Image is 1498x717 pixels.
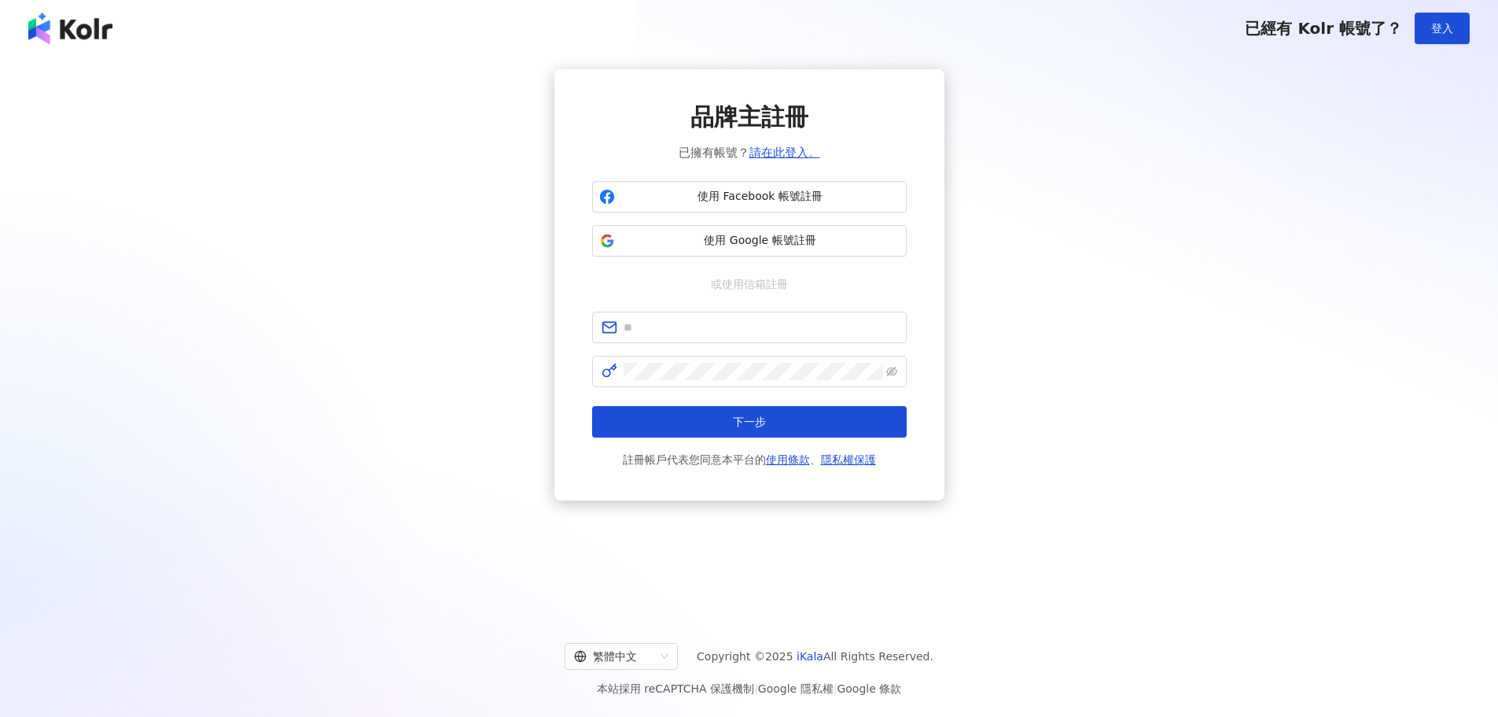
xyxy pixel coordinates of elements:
[837,682,901,695] a: Google 條款
[597,679,901,698] span: 本站採用 reCAPTCHA 保護機制
[28,13,112,44] img: logo
[592,181,907,213] button: 使用 Facebook 帳號註冊
[621,189,900,205] span: 使用 Facebook 帳號註冊
[754,682,758,695] span: |
[697,647,933,666] span: Copyright © 2025 All Rights Reserved.
[700,275,799,293] span: 或使用信箱註冊
[574,644,654,669] div: 繁體中文
[1415,13,1470,44] button: 登入
[733,416,766,428] span: 下一步
[821,453,876,466] a: 隱私權保護
[592,225,907,257] button: 使用 Google 帳號註冊
[679,143,820,162] span: 已擁有帳號？
[886,366,897,377] span: eye-invisible
[797,650,823,663] a: iKala
[623,450,876,469] span: 註冊帳戶代表您同意本平台的 、
[749,146,820,160] a: 請在此登入。
[1245,19,1402,38] span: 已經有 Kolr 帳號了？
[758,682,834,695] a: Google 隱私權
[592,406,907,438] button: 下一步
[766,453,810,466] a: 使用條款
[1431,22,1453,35] span: 登入
[834,682,837,695] span: |
[690,101,808,134] span: 品牌主註冊
[621,233,900,249] span: 使用 Google 帳號註冊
